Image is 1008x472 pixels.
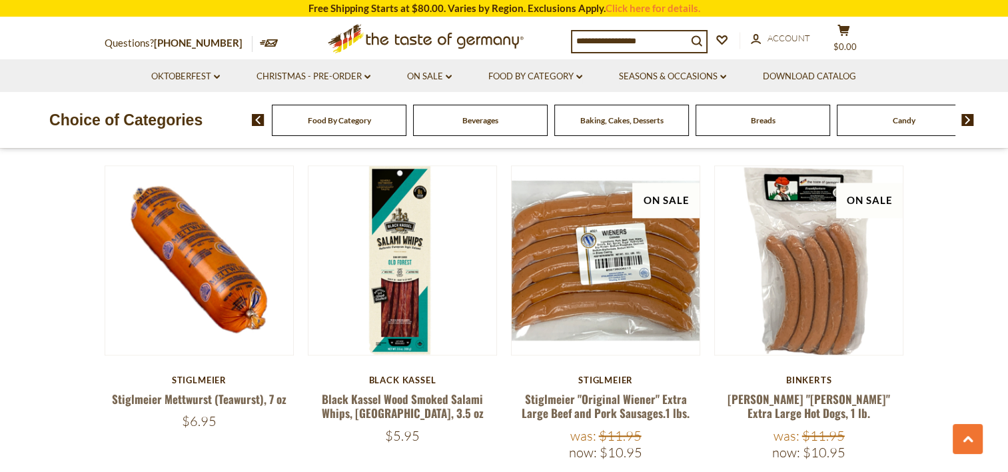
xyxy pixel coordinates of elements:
[772,444,800,461] label: Now:
[308,166,497,355] img: Black Kassel Wood Smoked Salami Whips, Old Forest, 3.5 oz
[182,413,217,429] span: $6.95
[893,115,915,125] a: Candy
[773,427,799,444] label: Was:
[512,166,700,355] img: Stiglmeier "Original Wiener" Extra Large Beef and Pork Sausages.1 lbs.
[256,69,370,84] a: Christmas - PRE-ORDER
[385,427,420,444] span: $5.95
[105,375,294,385] div: Stiglmeier
[488,69,582,84] a: Food By Category
[252,114,264,126] img: previous arrow
[606,2,700,14] a: Click here for details.
[407,69,452,84] a: On Sale
[511,375,701,385] div: Stiglmeier
[580,115,664,125] a: Baking, Cakes, Desserts
[803,444,845,461] span: $10.95
[751,115,775,125] a: Breads
[961,114,974,126] img: next arrow
[321,391,483,421] a: Black Kassel Wood Smoked Salami Whips, [GEOGRAPHIC_DATA], 3.5 oz
[308,375,498,385] div: Black Kassel
[151,69,220,84] a: Oktoberfest
[112,391,286,407] a: Stiglmeier Mettwurst (Teawurst), 7 oz
[767,33,810,43] span: Account
[802,427,845,444] span: $11.95
[728,391,890,421] a: [PERSON_NAME] "[PERSON_NAME]" Extra Large Hot Dogs, 1 lb.
[105,166,294,355] img: Stiglmeier Mettwurst (Teawurst), 7 oz
[154,37,243,49] a: [PHONE_NUMBER]
[462,115,498,125] a: Beverages
[569,444,597,461] label: Now:
[105,35,252,52] p: Questions?
[715,166,903,355] img: Binkert
[619,69,726,84] a: Seasons & Occasions
[308,115,371,125] a: Food By Category
[833,41,857,52] span: $0.00
[600,444,642,461] span: $10.95
[570,427,596,444] label: Was:
[763,69,856,84] a: Download Catalog
[599,427,642,444] span: $11.95
[714,375,904,385] div: Binkerts
[824,24,864,57] button: $0.00
[522,391,690,421] a: Stiglmeier "Original Wiener" Extra Large Beef and Pork Sausages.1 lbs.
[751,31,810,46] a: Account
